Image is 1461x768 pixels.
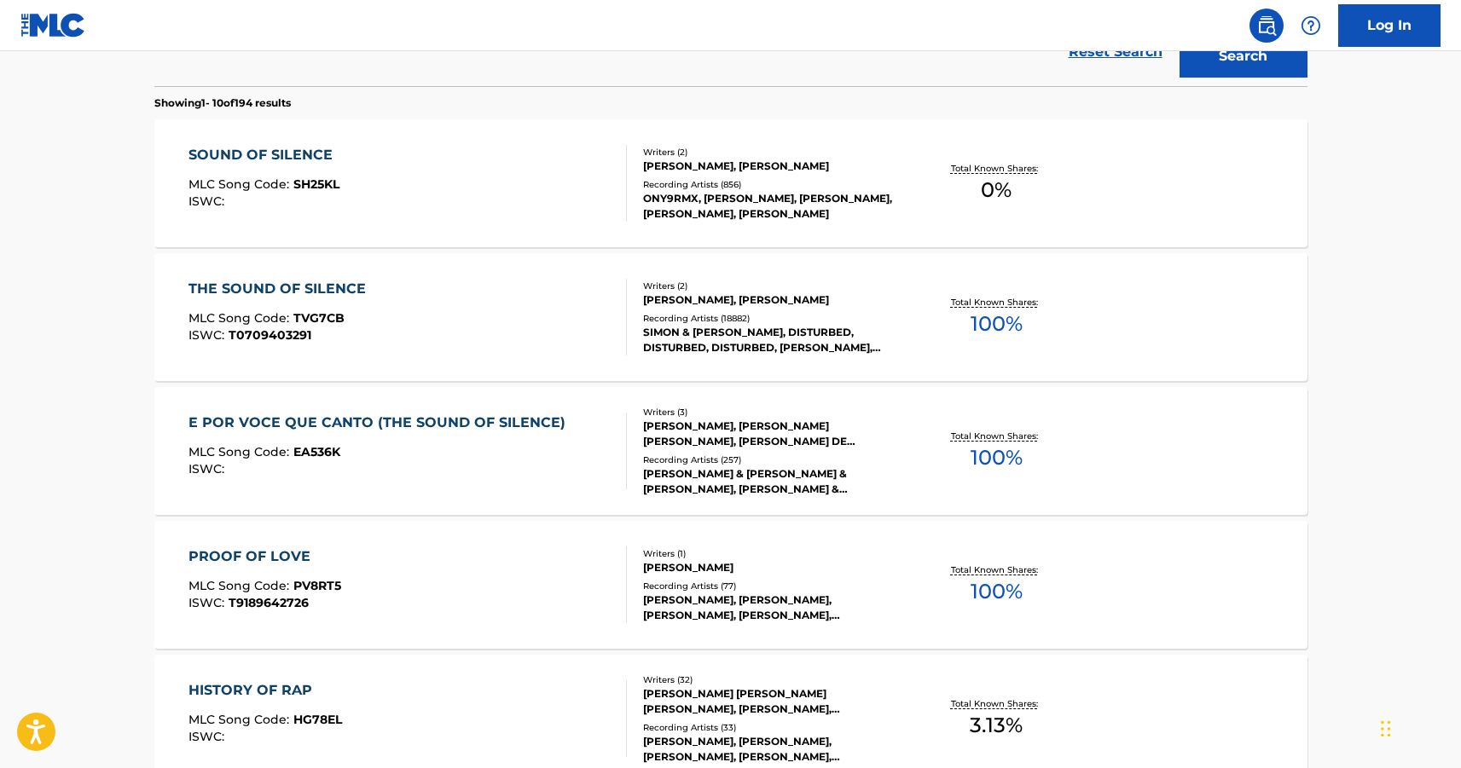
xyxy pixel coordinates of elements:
img: help [1301,15,1321,36]
span: 0 % [981,175,1012,205]
a: THE SOUND OF SILENCEMLC Song Code:TVG7CBISWC:T0709403291Writers (2)[PERSON_NAME], [PERSON_NAME]Re... [154,253,1307,381]
div: [PERSON_NAME] [PERSON_NAME] [PERSON_NAME], [PERSON_NAME], [PERSON_NAME] [PERSON_NAME], [PERSON_NA... [643,686,901,717]
div: Writers ( 2 ) [643,280,901,292]
span: MLC Song Code : [188,310,293,326]
div: [PERSON_NAME], [PERSON_NAME] [643,292,901,308]
button: Search [1180,35,1307,78]
div: [PERSON_NAME], [PERSON_NAME] [643,159,901,174]
span: ISWC : [188,193,229,209]
p: Total Known Shares: [951,162,1042,175]
span: ISWC : [188,729,229,744]
div: Recording Artists ( 77 ) [643,580,901,592]
span: 100 % [971,576,1023,607]
div: [PERSON_NAME], [PERSON_NAME],[PERSON_NAME], [PERSON_NAME],[PERSON_NAME], [PERSON_NAME], [PERSON_N... [643,734,901,765]
div: [PERSON_NAME], [PERSON_NAME] [PERSON_NAME], [PERSON_NAME] DE [PERSON_NAME] [643,419,901,449]
div: Drag [1381,703,1391,754]
div: [PERSON_NAME], [PERSON_NAME], [PERSON_NAME], [PERSON_NAME], [PERSON_NAME] [643,592,901,623]
img: MLC Logo [20,13,86,38]
img: search [1256,15,1277,36]
span: EA536K [293,444,340,459]
div: SOUND OF SILENCE [188,145,341,165]
iframe: Chat Widget [1376,686,1461,768]
a: E POR VOCE QUE CANTO (THE SOUND OF SILENCE)MLC Song Code:EA536KISWC:Writers (3)[PERSON_NAME], [PE... [154,387,1307,515]
div: Writers ( 1 ) [643,547,901,560]
span: SH25KL [293,176,339,192]
div: Recording Artists ( 257 ) [643,453,901,466]
div: HISTORY OF RAP [188,680,342,701]
div: [PERSON_NAME] & [PERSON_NAME] & [PERSON_NAME], [PERSON_NAME] & [PERSON_NAME], [PERSON_NAME] & [PE... [643,466,901,497]
span: 100 % [971,309,1023,339]
a: Public Search [1249,9,1284,43]
a: PROOF OF LOVEMLC Song Code:PV8RT5ISWC:T9189642726Writers (1)[PERSON_NAME]Recording Artists (77)[P... [154,521,1307,649]
span: MLC Song Code : [188,176,293,192]
div: Help [1294,9,1328,43]
div: E POR VOCE QUE CANTO (THE SOUND OF SILENCE) [188,413,574,433]
span: MLC Song Code : [188,444,293,459]
div: Writers ( 2 ) [643,146,901,159]
span: 3.13 % [970,710,1023,741]
span: T9189642726 [229,595,309,610]
div: [PERSON_NAME] [643,560,901,575]
a: Log In [1338,4,1441,47]
span: ISWC : [188,595,229,610]
div: SIMON & [PERSON_NAME], DISTURBED, DISTURBED, DISTURBED, [PERSON_NAME], [PERSON_NAME], [PERSON_NAM... [643,325,901,355]
span: PV8RT5 [293,578,341,593]
p: Total Known Shares: [951,296,1042,309]
div: THE SOUND OF SILENCE [188,279,374,299]
span: ISWC : [188,461,229,476]
span: 100 % [971,442,1023,473]
a: Reset Search [1060,33,1171,71]
span: MLC Song Code : [188,578,293,593]
span: ISWC : [188,327,229,343]
div: PROOF OF LOVE [188,546,341,567]
span: TVG7CB [293,310,345,326]
div: ONY9RMX, [PERSON_NAME], [PERSON_NAME], [PERSON_NAME], [PERSON_NAME] [643,191,901,222]
p: Total Known Shares: [951,430,1042,442]
p: Showing 1 - 10 of 194 results [154,95,291,111]
div: Writers ( 32 ) [643,673,901,686]
div: Writers ( 3 ) [643,406,901,419]
div: Recording Artists ( 856 ) [643,178,901,191]
span: T0709403291 [229,327,311,343]
p: Total Known Shares: [951,697,1042,710]
a: SOUND OF SILENCEMLC Song Code:SH25KLISWC:Writers (2)[PERSON_NAME], [PERSON_NAME]Recording Artists... [154,119,1307,247]
span: MLC Song Code : [188,712,293,727]
div: Recording Artists ( 33 ) [643,721,901,734]
p: Total Known Shares: [951,563,1042,576]
span: HG78EL [293,712,342,727]
div: Recording Artists ( 18882 ) [643,312,901,325]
